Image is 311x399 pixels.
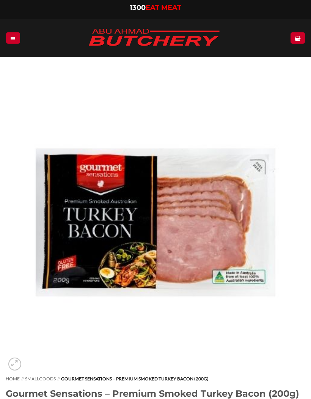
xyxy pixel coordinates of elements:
span: // [21,376,24,382]
a: 1300EAT MEAT [130,3,181,12]
a: Menu [6,32,20,43]
span: Gourmet Sensations – Premium Smoked Turkey Bacon (200g) [61,376,209,382]
span: // [57,376,60,382]
span: EAT MEAT [146,3,181,12]
img: Abu Ahmad Butchery [82,24,226,52]
a: Home [6,376,20,382]
span: 1300 [130,3,146,12]
a: Zoom [8,358,21,370]
a: Smallgoods [25,376,56,382]
a: View cart [291,32,305,43]
img: Gourmet Sensations – Premium Smoked Turkey Bacon (200g) [6,72,305,372]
